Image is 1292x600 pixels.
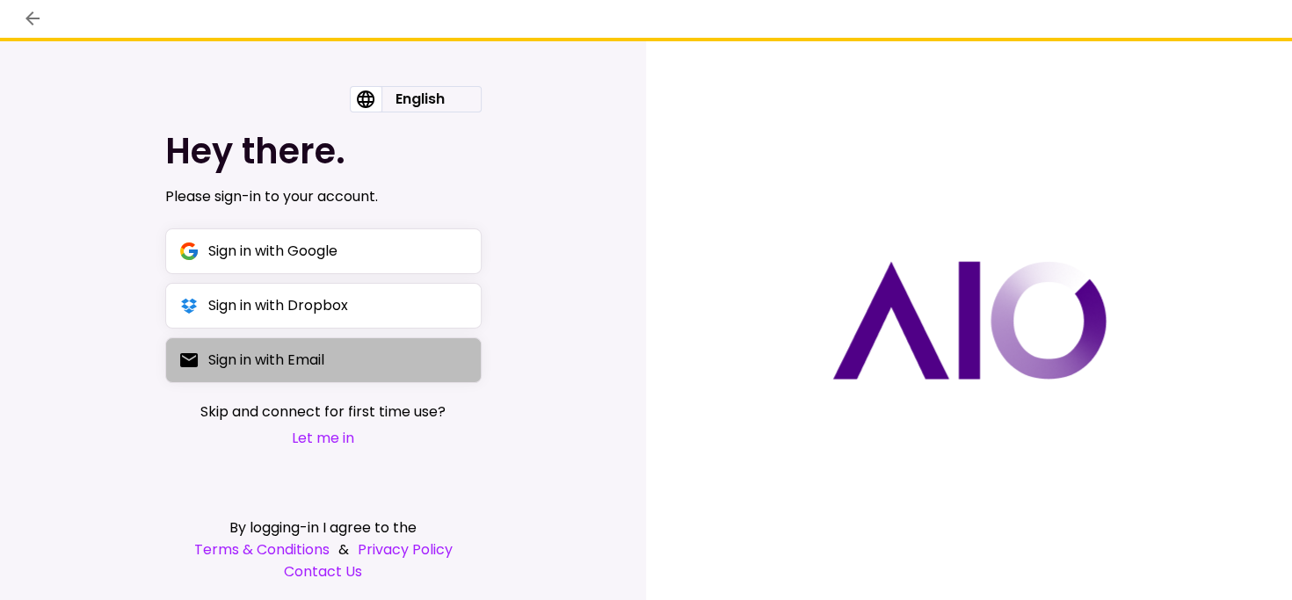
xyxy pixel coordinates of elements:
button: Let me in [200,427,446,449]
button: Sign in with Dropbox [165,283,482,329]
div: Please sign-in to your account. [165,186,482,207]
div: English [381,87,459,112]
div: Sign in with Google [208,240,338,262]
img: AIO logo [832,261,1107,380]
div: & [165,539,482,560]
a: Contact Us [165,560,482,582]
div: Sign in with Dropbox [208,294,348,316]
button: Sign in with Google [165,228,482,274]
div: By logging-in I agree to the [165,517,482,539]
button: back [18,4,47,33]
button: Sign in with Email [165,337,482,383]
span: Skip and connect for first time use? [200,401,446,423]
h1: Hey there. [165,130,482,172]
a: Privacy Policy [358,539,453,560]
div: Sign in with Email [208,349,324,371]
a: Terms & Conditions [194,539,330,560]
